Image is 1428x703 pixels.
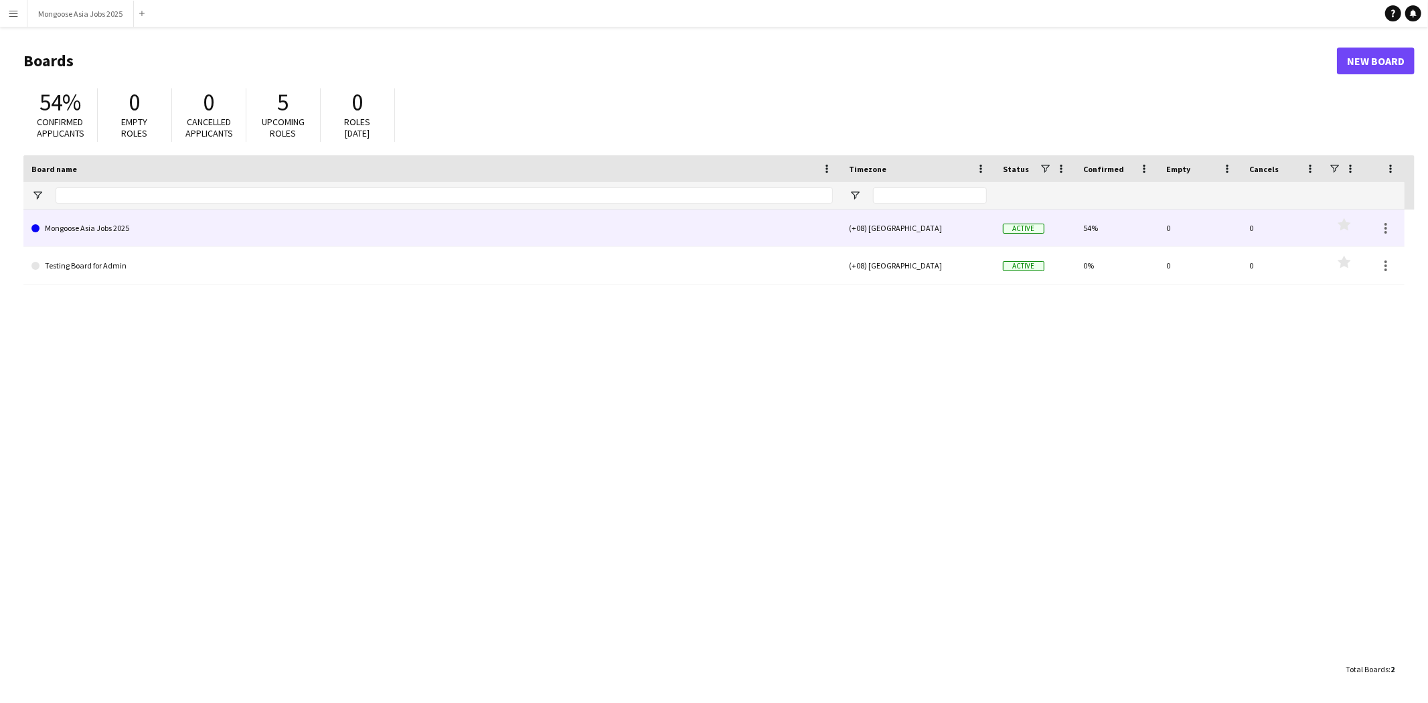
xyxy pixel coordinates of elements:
span: Confirmed [1083,164,1124,174]
span: 2 [1391,664,1395,674]
input: Board name Filter Input [56,187,833,204]
span: Cancelled applicants [185,116,233,139]
span: Active [1003,261,1044,271]
div: (+08) [GEOGRAPHIC_DATA] [841,210,995,246]
a: New Board [1337,48,1415,74]
span: Confirmed applicants [37,116,84,139]
button: Mongoose Asia Jobs 2025 [27,1,134,27]
div: 0 [1241,247,1324,284]
div: 54% [1075,210,1158,246]
span: 5 [278,88,289,117]
div: 0% [1075,247,1158,284]
span: Cancels [1249,164,1279,174]
span: Empty roles [122,116,148,139]
span: 0 [129,88,141,117]
a: Testing Board for Admin [31,247,833,285]
a: Mongoose Asia Jobs 2025 [31,210,833,247]
span: Roles [DATE] [345,116,371,139]
div: 0 [1158,247,1241,284]
span: 0 [352,88,364,117]
span: Board name [31,164,77,174]
span: Upcoming roles [262,116,305,139]
span: Timezone [849,164,886,174]
span: 0 [204,88,215,117]
span: Status [1003,164,1029,174]
span: Empty [1166,164,1190,174]
button: Open Filter Menu [849,189,861,202]
h1: Boards [23,51,1337,71]
div: : [1346,656,1395,682]
span: Total Boards [1346,664,1389,674]
button: Open Filter Menu [31,189,44,202]
div: (+08) [GEOGRAPHIC_DATA] [841,247,995,284]
input: Timezone Filter Input [873,187,987,204]
div: 0 [1241,210,1324,246]
span: Active [1003,224,1044,234]
div: 0 [1158,210,1241,246]
span: 54% [39,88,81,117]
